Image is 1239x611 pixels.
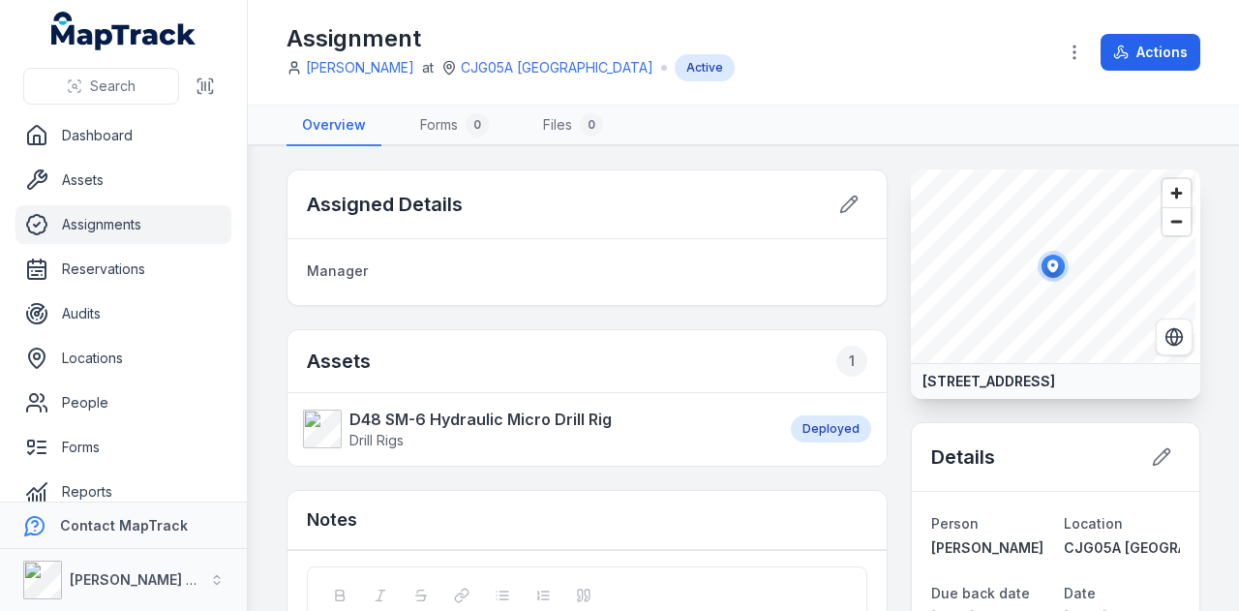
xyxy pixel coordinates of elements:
button: Switch to Satellite View [1156,319,1193,355]
strong: [STREET_ADDRESS] [922,372,1055,391]
span: Due back date [931,585,1030,601]
a: Dashboard [15,116,231,155]
div: 0 [466,113,489,137]
a: Assignments [15,205,231,244]
div: 0 [580,113,603,137]
a: [PERSON_NAME] [931,538,1047,558]
a: D48 SM-6 Hydraulic Micro Drill RigDrill Rigs [303,408,771,450]
a: Audits [15,294,231,333]
button: Search [23,68,179,105]
a: Files0 [528,106,619,146]
span: Manager [307,262,368,279]
a: CJG05A [GEOGRAPHIC_DATA] [1064,538,1180,558]
span: Location [1064,515,1123,532]
button: Zoom out [1163,207,1191,235]
a: MapTrack [51,12,196,50]
span: Drill Rigs [349,432,404,448]
h2: Details [931,443,995,471]
button: Zoom in [1163,179,1191,207]
div: Active [675,54,735,81]
h2: Assets [307,346,867,377]
h2: Assigned Details [307,191,463,218]
button: Actions [1101,34,1200,71]
span: at [422,58,434,77]
span: Date [1064,585,1096,601]
a: Reservations [15,250,231,289]
span: Search [90,76,136,96]
a: [PERSON_NAME] [306,58,414,77]
a: Assets [15,161,231,199]
span: Person [931,515,979,532]
h1: Assignment [287,23,735,54]
h3: Notes [307,506,357,534]
a: Reports [15,473,231,511]
a: CJG05A [GEOGRAPHIC_DATA] [461,58,653,77]
a: Forms0 [405,106,504,146]
div: 1 [836,346,867,377]
a: People [15,383,231,422]
canvas: Map [911,169,1195,363]
strong: [PERSON_NAME] Group [70,571,228,588]
strong: Contact MapTrack [60,517,188,534]
strong: D48 SM-6 Hydraulic Micro Drill Rig [349,408,612,431]
a: Overview [287,106,381,146]
div: Deployed [791,415,871,443]
a: Forms [15,428,231,467]
a: Locations [15,339,231,378]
